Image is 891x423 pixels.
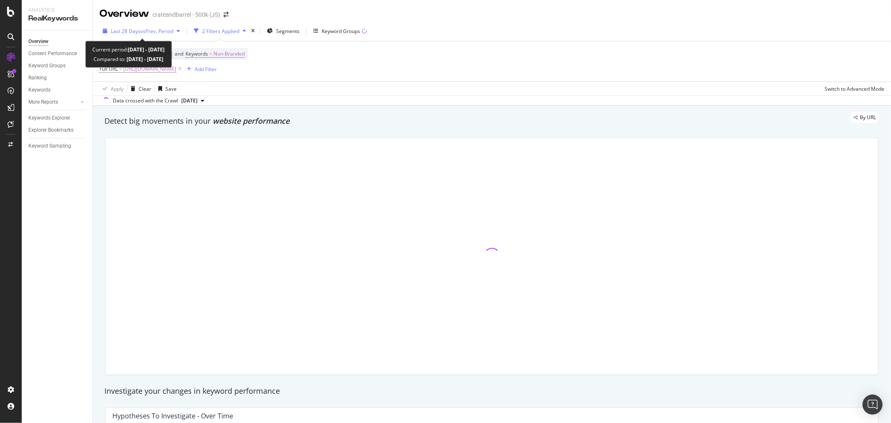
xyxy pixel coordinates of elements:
[310,24,370,38] button: Keyword Groups
[139,85,151,92] div: Clear
[276,28,300,35] span: Segments
[28,74,47,82] div: Ranking
[28,126,74,135] div: Explorer Bookmarks
[111,85,124,92] div: Apply
[28,114,86,122] a: Keywords Explorer
[28,14,86,23] div: RealKeywords
[99,7,149,21] div: Overview
[28,98,78,107] a: More Reports
[28,126,86,135] a: Explorer Bookmarks
[264,24,303,38] button: Segments
[213,48,245,60] span: Non-Branded
[185,50,208,57] span: Keywords
[28,37,86,46] a: Overview
[94,54,163,64] div: Compared to:
[28,49,86,58] a: Content Performance
[28,142,86,150] a: Keyword Sampling
[28,114,70,122] div: Keywords Explorer
[28,142,71,150] div: Keyword Sampling
[825,85,884,92] div: Switch to Advanced Mode
[322,28,360,35] div: Keyword Groups
[111,28,140,35] span: Last 28 Days
[28,86,86,94] a: Keywords
[28,37,48,46] div: Overview
[178,96,208,106] button: [DATE]
[860,115,876,120] span: By URL
[28,7,86,14] div: Analytics
[28,61,86,70] a: Keyword Groups
[28,49,77,58] div: Content Performance
[155,82,177,95] button: Save
[183,64,217,74] button: Add Filter
[28,86,51,94] div: Keywords
[165,85,177,92] div: Save
[181,97,198,104] span: 2025 Aug. 29th
[92,45,165,54] div: Current period:
[140,28,173,35] span: vs Prev. Period
[119,65,122,72] span: =
[99,65,118,72] span: Full URL
[128,46,165,53] b: [DATE] - [DATE]
[125,56,163,63] b: [DATE] - [DATE]
[202,28,239,35] div: 2 Filters Applied
[127,82,151,95] button: Clear
[99,24,183,38] button: Last 28 DaysvsPrev. Period
[112,412,233,420] div: Hypotheses to Investigate - Over Time
[113,97,178,104] div: Data crossed with the Crawl
[190,24,249,38] button: 2 Filters Applied
[152,10,220,19] div: crateandbarrel - 500k (JS)
[28,98,58,107] div: More Reports
[821,82,884,95] button: Switch to Advanced Mode
[28,74,86,82] a: Ranking
[863,395,883,415] div: Open Intercom Messenger
[28,61,66,70] div: Keyword Groups
[175,50,183,57] span: and
[223,12,228,18] div: arrow-right-arrow-left
[195,66,217,73] div: Add Filter
[249,27,256,35] div: times
[123,63,176,75] span: [URL][DOMAIN_NAME]
[850,112,879,123] div: legacy label
[99,82,124,95] button: Apply
[104,386,879,397] div: Investigate your changes in keyword performance
[209,50,212,57] span: =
